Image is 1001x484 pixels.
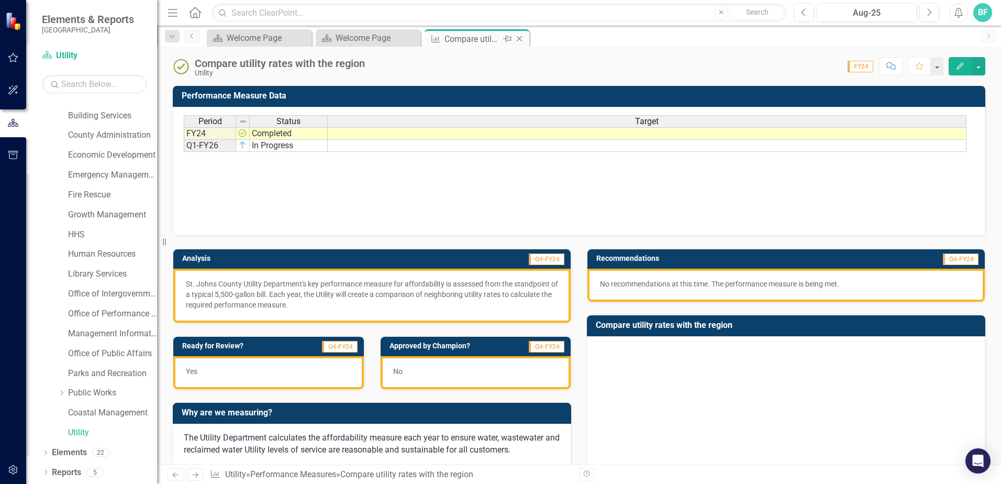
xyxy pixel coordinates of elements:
[195,58,365,69] div: Compare utility rates with the region
[5,12,24,30] img: ClearPoint Strategy
[336,31,418,45] div: Welcome Page
[529,341,564,353] span: Q4-FY24
[238,141,247,149] img: AAAAAElFTkSuQmCC
[52,447,87,459] a: Elements
[184,140,236,152] td: Q1-FY26
[184,127,236,140] td: FY24
[173,58,190,75] img: Completed
[596,255,838,262] h3: Recommendations
[92,448,109,457] div: 22
[250,127,328,140] td: Completed
[596,321,980,330] h3: Compare utility rates with the region
[746,8,769,16] span: Search
[68,308,157,320] a: Office of Performance & Transparency
[68,328,157,340] a: Management Information Systems
[390,342,510,350] h3: Approved by Champion?
[973,3,992,22] button: BF
[68,348,157,360] a: Office of Public Affairs
[68,229,157,241] a: HHS
[209,31,309,45] a: Welcome Page
[225,469,246,479] a: Utility
[68,149,157,161] a: Economic Development
[68,209,157,221] a: Growth Management
[68,129,157,141] a: County Administration
[529,254,564,265] span: Q4-FY24
[68,110,157,122] a: Building Services
[238,129,247,137] img: azbcPtXZ3aO3t0O+3yYsenX6bIvQpQk4RBpgVqAbMAmbG9xkgICI4cSCCd57Ip3gXE0cpSVIhiStkaZUsrVKrDFOpNojj6POR...
[68,427,157,439] a: Utility
[848,61,873,72] span: FY24
[227,31,309,45] div: Welcome Page
[340,469,473,479] div: Compare utility rates with the region
[817,3,917,22] button: Aug-25
[600,279,972,289] p: No recommendations at this time. The performance measure is being met.
[635,117,659,126] span: Target
[42,50,147,62] a: Utility
[68,368,157,380] a: Parks and Recreation
[250,140,328,152] td: In Progress
[731,5,784,20] button: Search
[318,31,418,45] a: Welcome Page
[182,91,980,101] h3: Performance Measure Data
[182,255,349,262] h3: Analysis
[68,407,157,419] a: Coastal Management
[42,75,147,93] input: Search Below...
[393,367,403,376] span: No
[943,254,978,265] span: Q4-FY24
[86,468,103,477] div: 5
[68,387,157,399] a: Public Works
[276,117,301,126] span: Status
[186,279,558,310] p: St. Johns County Utility Department's key performance measure for affordability is assessed from ...
[212,4,786,22] input: Search ClearPoint...
[210,469,571,481] div: » »
[186,367,197,376] span: Yes
[182,408,566,417] h3: Why are we measuring?
[68,189,157,201] a: Fire Rescue
[195,69,365,77] div: Utility
[239,117,247,126] img: 8DAGhfEEPCf229AAAAAElFTkSuQmCC
[182,342,293,350] h3: Ready for Review?
[965,448,991,474] div: Open Intercom Messenger
[820,7,913,19] div: Aug-25
[42,26,134,34] small: [GEOGRAPHIC_DATA]
[52,467,81,479] a: Reports
[42,13,134,26] span: Elements & Reports
[68,169,157,181] a: Emergency Management
[68,248,157,260] a: Human Resources
[198,117,222,126] span: Period
[68,288,157,300] a: Office of Intergovernmental Affairs
[444,32,500,46] div: Compare utility rates with the region
[250,469,336,479] a: Performance Measures
[68,268,157,280] a: Library Services
[184,432,560,456] p: The Utility Department calculates the affordability measure each year to ensure water, wastewater...
[322,341,358,353] span: Q4-FY24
